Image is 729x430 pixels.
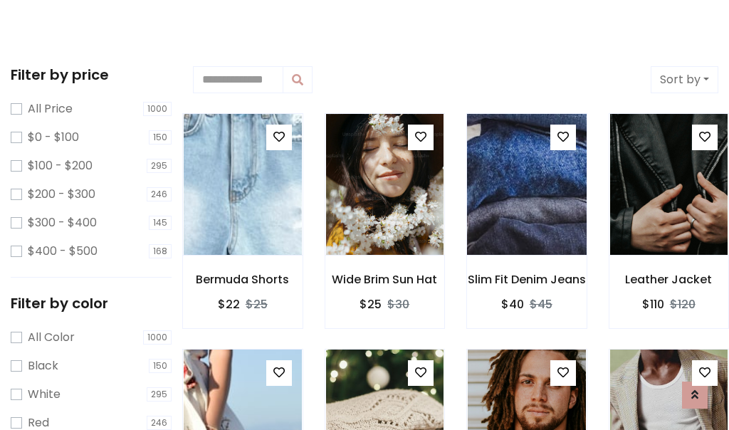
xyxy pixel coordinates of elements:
[28,329,75,346] label: All Color
[651,66,718,93] button: Sort by
[609,273,729,286] h6: Leather Jacket
[147,187,172,201] span: 246
[28,214,97,231] label: $300 - $400
[149,130,172,145] span: 150
[28,157,93,174] label: $100 - $200
[149,244,172,258] span: 168
[183,273,303,286] h6: Bermuda Shorts
[360,298,382,311] h6: $25
[642,298,664,311] h6: $110
[11,66,172,83] h5: Filter by price
[530,296,552,313] del: $45
[218,298,240,311] h6: $22
[147,159,172,173] span: 295
[147,387,172,402] span: 295
[28,243,98,260] label: $400 - $500
[147,416,172,430] span: 246
[670,296,696,313] del: $120
[28,129,79,146] label: $0 - $100
[143,330,172,345] span: 1000
[28,186,95,203] label: $200 - $300
[246,296,268,313] del: $25
[387,296,409,313] del: $30
[143,102,172,116] span: 1000
[501,298,524,311] h6: $40
[11,295,172,312] h5: Filter by color
[28,357,58,374] label: Black
[467,273,587,286] h6: Slim Fit Denim Jeans
[149,216,172,230] span: 145
[28,100,73,117] label: All Price
[325,273,445,286] h6: Wide Brim Sun Hat
[149,359,172,373] span: 150
[28,386,61,403] label: White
